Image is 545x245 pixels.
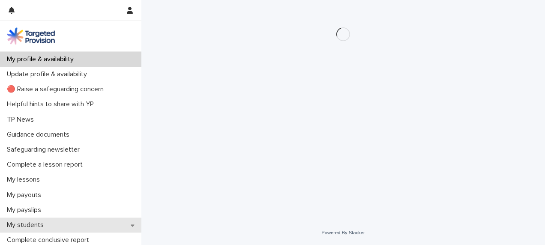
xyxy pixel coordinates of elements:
p: TP News [3,116,41,124]
p: Guidance documents [3,131,76,139]
a: Powered By Stacker [321,230,365,235]
p: Helpful hints to share with YP [3,100,101,108]
p: My payslips [3,206,48,214]
p: My students [3,221,51,229]
p: My lessons [3,176,47,184]
p: Complete a lesson report [3,161,90,169]
p: My profile & availability [3,55,81,63]
p: Update profile & availability [3,70,94,78]
p: My payouts [3,191,48,199]
p: Safeguarding newsletter [3,146,87,154]
img: M5nRWzHhSzIhMunXDL62 [7,27,55,45]
p: Complete conclusive report [3,236,96,244]
p: 🔴 Raise a safeguarding concern [3,85,111,93]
